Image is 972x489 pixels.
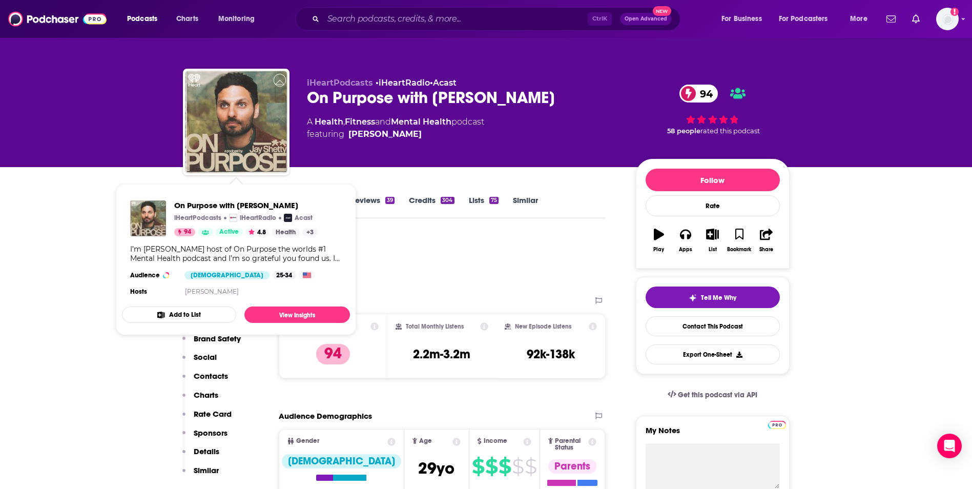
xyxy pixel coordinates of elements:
a: Lists75 [469,195,499,219]
a: Similar [513,195,538,219]
span: Charts [176,12,198,26]
a: [PERSON_NAME] [185,288,239,295]
h3: 2.2m-3.2m [413,347,470,362]
a: iHeartRadio [379,78,430,88]
button: Export One-Sheet [646,344,780,364]
a: Show notifications dropdown [882,10,900,28]
span: 29 yo [418,458,454,478]
div: I’m [PERSON_NAME] host of On Purpose the worlds #1 Mental Health podcast and I’m so grateful you ... [130,244,342,263]
div: 39 [385,197,395,204]
p: Charts [194,390,218,400]
button: Add to List [122,307,236,323]
a: Show notifications dropdown [908,10,924,28]
span: 58 people [667,127,700,135]
button: open menu [714,11,775,27]
button: open menu [120,11,171,27]
p: Similar [194,465,219,475]
span: featuring [307,128,484,140]
a: +3 [302,228,318,236]
a: Charts [170,11,204,27]
div: Apps [679,247,692,253]
img: Acast [284,214,292,222]
h2: Total Monthly Listens [406,323,464,330]
div: Open Intercom Messenger [937,434,962,458]
img: tell me why sparkle [689,294,697,302]
span: $ [512,458,524,475]
button: Open AdvancedNew [620,13,672,25]
span: Income [484,438,507,444]
button: Share [753,222,779,259]
button: Play [646,222,672,259]
button: Charts [182,390,218,409]
img: On Purpose with Jay Shetty [130,200,166,236]
svg: Add a profile image [950,8,959,16]
img: Podchaser Pro [768,421,786,429]
a: Acast [433,78,457,88]
p: Acast [295,214,313,222]
a: Pro website [768,419,786,429]
a: AcastAcast [284,214,313,222]
button: List [699,222,726,259]
div: Parents [548,459,596,474]
a: Jay Shetty [348,128,422,140]
p: Social [194,352,217,362]
h4: Hosts [130,288,147,296]
span: $ [525,458,536,475]
span: $ [499,458,511,475]
button: Show profile menu [936,8,959,30]
img: User Profile [936,8,959,30]
p: Contacts [194,371,228,381]
a: Credits304 [409,195,454,219]
span: Age [419,438,432,444]
a: On Purpose with Jay Shetty [174,200,318,210]
a: 94 [679,85,718,103]
p: Rate Card [194,409,232,419]
button: Similar [182,465,219,484]
div: Rate [646,195,780,216]
span: For Podcasters [779,12,828,26]
div: 75 [489,197,499,204]
a: 94 [174,228,195,236]
button: 4.8 [245,228,269,236]
a: Fitness [345,117,375,127]
a: Mental Health [391,117,451,127]
button: Brand Safety [182,334,241,353]
span: • [430,78,457,88]
span: $ [472,458,484,475]
div: List [709,247,717,253]
h3: 92k-138k [527,347,575,362]
div: Play [653,247,664,253]
button: Follow [646,169,780,191]
button: Bookmark [726,222,753,259]
span: , [343,117,345,127]
p: iHeartRadio [240,214,276,222]
span: Podcasts [127,12,157,26]
span: 94 [690,85,718,103]
div: Search podcasts, credits, & more... [305,7,690,31]
p: iHeartPodcasts [174,214,221,222]
span: New [653,6,671,16]
a: Active [215,228,243,236]
span: rated this podcast [700,127,760,135]
img: On Purpose with Jay Shetty [185,71,287,173]
h3: Audience [130,271,176,279]
div: Bookmark [727,247,751,253]
span: Open Advanced [625,16,667,22]
div: [DEMOGRAPHIC_DATA] [184,271,270,279]
span: More [850,12,867,26]
span: $ [485,458,498,475]
img: Podchaser - Follow, Share and Rate Podcasts [8,9,107,29]
a: Contact This Podcast [646,316,780,336]
input: Search podcasts, credits, & more... [323,11,588,27]
span: Get this podcast via API [678,391,757,399]
h2: New Episode Listens [515,323,571,330]
button: Sponsors [182,428,228,447]
button: open menu [772,11,843,27]
div: [DEMOGRAPHIC_DATA] [282,454,401,468]
p: Sponsors [194,428,228,438]
h2: Audience Demographics [279,411,372,421]
span: On Purpose with [PERSON_NAME] [174,200,318,210]
span: Monitoring [218,12,255,26]
span: Gender [296,438,319,444]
